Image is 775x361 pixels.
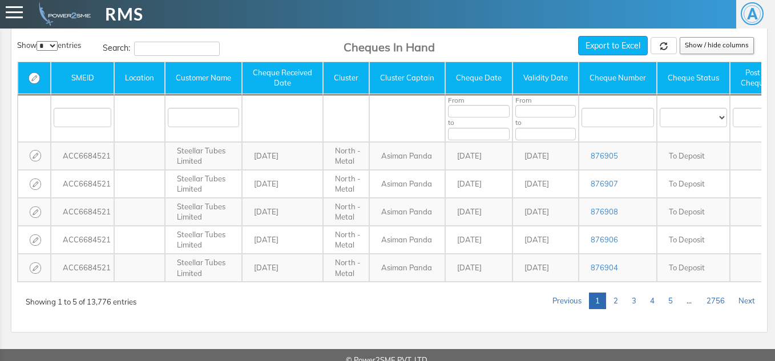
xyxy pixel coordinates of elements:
th: Cheque&nbsp;Received Date: activate to sort column ascending [242,62,323,95]
span: From to [448,96,510,140]
span: Show / hide columns [685,41,749,49]
th: Cheque&nbsp;Number: activate to sort column ascending [579,62,657,95]
td: To Deposit [657,142,730,170]
td: [DATE] [242,170,323,198]
td: ACC6684521 [51,170,114,198]
td: [DATE] [242,142,323,170]
th: SMEID: activate to sort column ascending [51,62,114,95]
span: … [679,296,699,305]
td: North - Metal [323,198,369,226]
td: [DATE] [445,226,512,254]
td: Asiman Panda [369,226,445,254]
a: 5 [662,293,679,309]
td: [DATE] [242,254,323,282]
td: [DATE] [242,198,323,226]
th: Cluster: activate to sort column ascending [323,62,369,95]
td: To Deposit [657,170,730,198]
th: Customer&nbsp;Name: activate to sort column ascending [165,62,242,95]
td: ACC6684521 [51,254,114,282]
td: [DATE] [512,254,579,282]
td: North - Metal [323,170,369,198]
a: 876906 [591,235,618,244]
button: Show / hide columns [680,37,754,54]
td: Steellar Tubes Limited [165,142,242,170]
td: Steellar Tubes Limited [165,226,242,254]
img: admin [34,2,91,26]
td: Steellar Tubes Limited [165,254,242,282]
a: 3 [625,293,643,309]
td: ACC6684521 [51,198,114,226]
td: [DATE] [242,226,323,254]
a: 876908 [591,207,618,216]
td: [DATE] [512,226,579,254]
a: 876905 [591,151,618,160]
a: 876907 [591,179,618,188]
a: 2756 [700,293,731,309]
td: [DATE] [512,198,579,226]
td: [DATE] [445,142,512,170]
td: To Deposit [657,198,730,226]
input: Search: [134,42,220,56]
td: [DATE] [445,198,512,226]
a: Previous [546,293,588,309]
th: Cheque&nbsp;Date: activate to sort column ascending [445,62,512,95]
th: Cheque&nbsp;Status: activate to sort column ascending [657,62,730,95]
a: 2 [607,293,624,309]
a: Next [732,293,761,309]
td: [DATE] [445,170,512,198]
td: Steellar Tubes Limited [165,198,242,226]
td: Asiman Panda [369,198,445,226]
a: 1 [589,293,606,309]
td: [DATE] [512,142,579,170]
td: To Deposit [657,226,730,254]
td: To Deposit [657,254,730,282]
span: RMS [105,2,143,26]
span: A [741,2,764,25]
th: Location: activate to sort column ascending [114,62,165,95]
td: ACC6684521 [51,226,114,254]
button: Export to Excel [578,36,648,55]
td: ACC6684521 [51,142,114,170]
td: North - Metal [323,254,369,282]
span: From to [515,96,576,140]
td: North - Metal [323,226,369,254]
div: Showing 1 to 5 of 13,776 entries [26,291,136,307]
select: Showentries [37,41,58,51]
td: [DATE] [512,170,579,198]
td: [DATE] [445,254,512,282]
td: Asiman Panda [369,142,445,170]
a: 876904 [591,263,618,272]
td: North - Metal [323,142,369,170]
label: Show entries [17,40,81,51]
td: Asiman Panda [369,254,445,282]
a: 4 [644,293,661,309]
th: Validity&nbsp;Date: activate to sort column ascending [512,62,579,95]
td: Asiman Panda [369,170,445,198]
th: Cluster&nbsp;Captain: activate to sort column ascending [369,62,445,95]
label: Search: [103,42,220,56]
td: Steellar Tubes Limited [165,170,242,198]
th: : activate to sort column ascending [18,62,51,95]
